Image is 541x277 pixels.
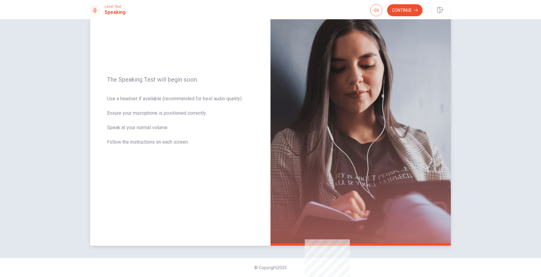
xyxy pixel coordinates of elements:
[105,9,126,16] h1: Speaking
[107,76,254,83] span: The Speaking Test will begin soon.
[254,265,287,270] span: © Copyright 2025
[107,95,254,153] span: Use a headset if available (recommended for best audio quality). Ensure your microphone is positi...
[105,5,126,9] span: Level Test
[387,4,423,16] button: Continue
